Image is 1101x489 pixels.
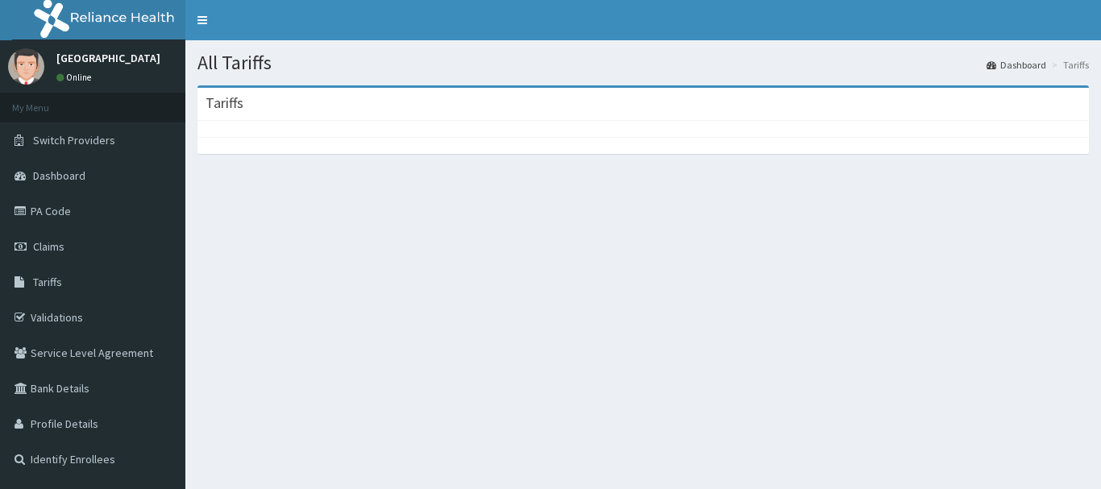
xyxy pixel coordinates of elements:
[8,48,44,85] img: User Image
[33,239,64,254] span: Claims
[33,168,85,183] span: Dashboard
[33,133,115,147] span: Switch Providers
[56,72,95,83] a: Online
[56,52,160,64] p: [GEOGRAPHIC_DATA]
[1048,58,1089,72] li: Tariffs
[987,58,1046,72] a: Dashboard
[197,52,1089,73] h1: All Tariffs
[206,96,243,110] h3: Tariffs
[33,275,62,289] span: Tariffs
